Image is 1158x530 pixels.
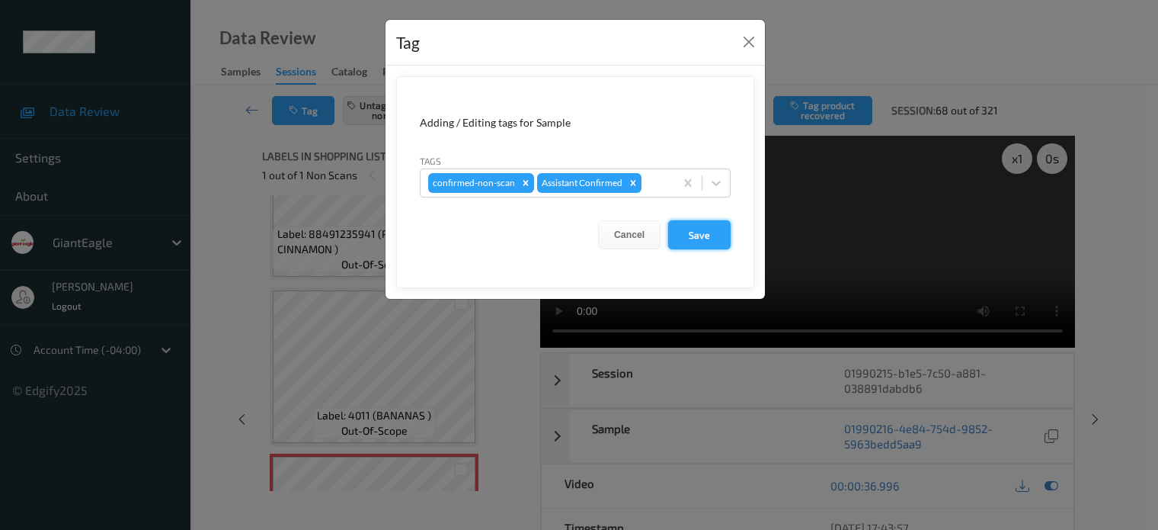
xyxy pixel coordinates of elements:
button: Cancel [598,220,661,249]
label: Tags [420,154,441,168]
div: confirmed-non-scan [428,173,517,193]
button: Close [738,31,760,53]
div: Remove Assistant Confirmed [625,173,641,193]
div: Adding / Editing tags for Sample [420,115,731,130]
div: Tag [396,31,420,55]
div: Remove confirmed-non-scan [517,173,534,193]
button: Save [668,220,731,249]
div: Assistant Confirmed [537,173,625,193]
